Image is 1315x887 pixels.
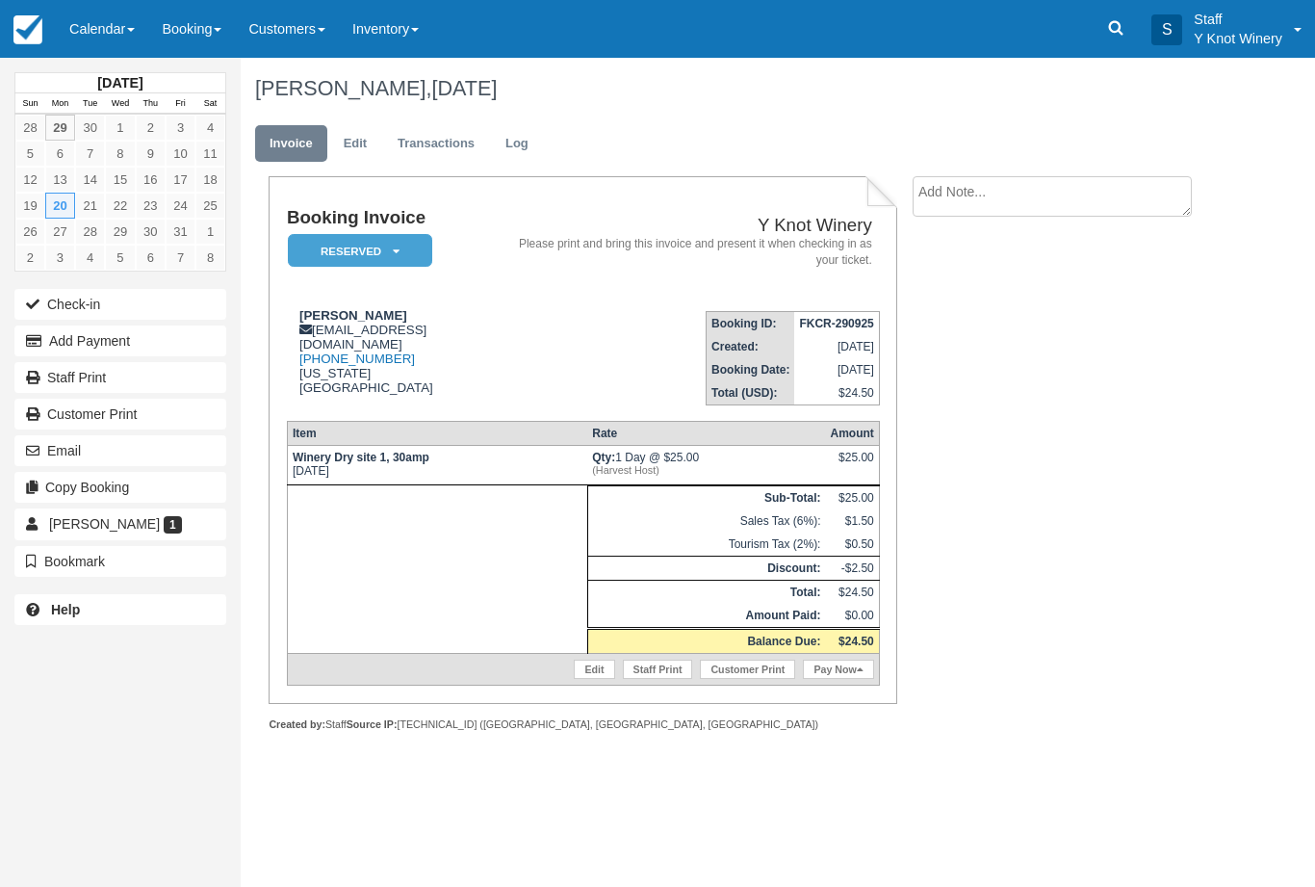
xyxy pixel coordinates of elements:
a: Transactions [383,125,489,163]
a: 13 [45,167,75,193]
a: Edit [329,125,381,163]
a: 30 [136,219,166,245]
th: Mon [45,93,75,115]
strong: FKCR-290925 [799,317,873,330]
a: 28 [15,115,45,141]
a: 2 [15,245,45,271]
a: Help [14,594,226,625]
a: 7 [75,141,105,167]
th: Thu [136,93,166,115]
address: Please print and bring this invoice and present it when checking in as your ticket. [519,236,872,269]
a: Staff Print [623,660,693,679]
td: Sales Tax (6%): [587,509,825,533]
h2: Y Knot Winery [519,216,872,236]
a: 4 [75,245,105,271]
a: 3 [45,245,75,271]
a: 18 [195,167,225,193]
span: [PERSON_NAME] [49,516,160,532]
a: 10 [166,141,195,167]
div: Staff [TECHNICAL_ID] ([GEOGRAPHIC_DATA], [GEOGRAPHIC_DATA], [GEOGRAPHIC_DATA]) [269,717,897,732]
a: 2 [136,115,166,141]
a: Staff Print [14,362,226,393]
td: [DATE] [287,446,587,485]
a: 26 [15,219,45,245]
a: 7 [166,245,195,271]
h1: Booking Invoice [287,208,511,228]
td: -$2.50 [825,557,879,581]
a: [PHONE_NUMBER] [299,352,415,366]
th: Total (USD): [707,381,795,405]
button: Email [14,435,226,466]
a: 21 [75,193,105,219]
th: Balance Due: [587,629,825,654]
a: Customer Print [14,399,226,430]
th: Item [287,422,587,446]
th: Tue [75,93,105,115]
a: 1 [195,219,225,245]
a: 29 [105,219,135,245]
th: Rate [587,422,825,446]
strong: Winery Dry site 1, 30amp [293,451,429,464]
a: 4 [195,115,225,141]
strong: Created by: [269,718,325,730]
td: $24.50 [794,381,879,405]
th: Booking ID: [707,312,795,336]
th: Sub-Total: [587,486,825,510]
th: Wed [105,93,135,115]
a: [PERSON_NAME] 1 [14,509,226,539]
a: 23 [136,193,166,219]
th: Amount Paid: [587,604,825,629]
a: Edit [574,660,614,679]
a: 11 [195,141,225,167]
a: 9 [136,141,166,167]
a: 3 [166,115,195,141]
th: Created: [707,335,795,358]
th: Discount: [587,557,825,581]
strong: $24.50 [838,635,874,648]
a: 22 [105,193,135,219]
td: 1 Day @ $25.00 [587,446,825,485]
button: Copy Booking [14,472,226,503]
a: 5 [15,141,45,167]
a: 16 [136,167,166,193]
p: Y Knot Winery [1194,29,1282,48]
td: $0.50 [825,533,879,557]
a: 17 [166,167,195,193]
td: [DATE] [794,358,879,381]
a: 8 [105,141,135,167]
strong: [DATE] [97,75,142,91]
a: 20 [45,193,75,219]
a: 25 [195,193,225,219]
strong: Qty [592,451,615,464]
a: 29 [45,115,75,141]
td: [DATE] [794,335,879,358]
button: Check-in [14,289,226,320]
th: Amount [825,422,879,446]
th: Sat [195,93,225,115]
span: 1 [164,516,182,534]
a: 19 [15,193,45,219]
div: S [1151,14,1182,45]
a: 27 [45,219,75,245]
img: checkfront-main-nav-mini-logo.png [13,15,42,44]
a: Log [491,125,543,163]
em: Reserved [288,234,432,268]
td: $0.00 [825,604,879,629]
div: $25.00 [830,451,873,480]
td: Tourism Tax (2%): [587,533,825,557]
a: 6 [45,141,75,167]
a: 1 [105,115,135,141]
a: 31 [166,219,195,245]
a: 6 [136,245,166,271]
a: 8 [195,245,225,271]
em: (Harvest Host) [592,464,820,476]
a: 15 [105,167,135,193]
th: Sun [15,93,45,115]
a: 30 [75,115,105,141]
td: $24.50 [825,581,879,605]
th: Fri [166,93,195,115]
a: 5 [105,245,135,271]
a: Invoice [255,125,327,163]
strong: [PERSON_NAME] [299,308,407,323]
a: 14 [75,167,105,193]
